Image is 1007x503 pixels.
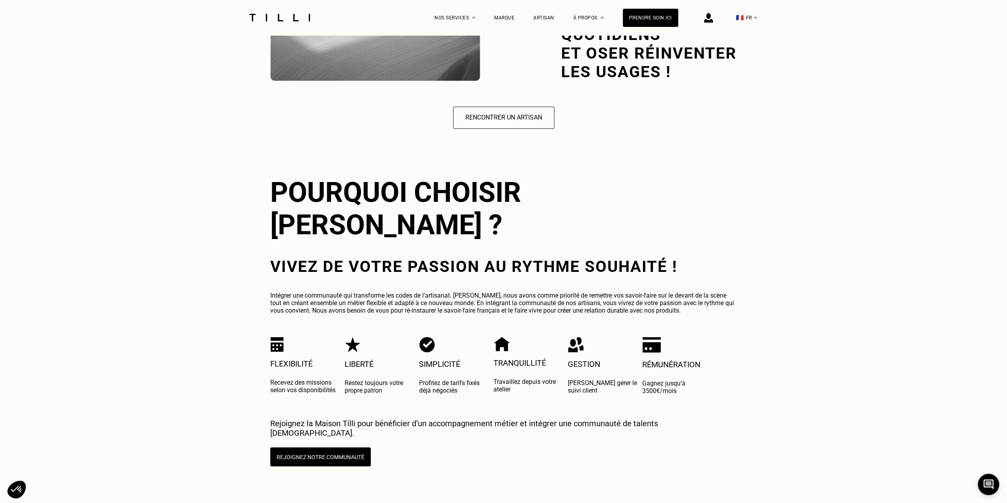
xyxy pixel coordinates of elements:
p: Recevez des missions selon vos disponibilités [270,378,341,393]
h4: Simplicité [419,359,490,368]
img: Tranquillité [493,337,510,351]
h2: Pourquoi choisir [PERSON_NAME] ? [270,176,737,241]
img: icône connexion [704,13,713,23]
p: Travaillez depuis votre atelier [493,378,564,393]
a: Marque [494,15,514,21]
p: Intégrer une communauté qui transforme les codes de l’artisanat. [PERSON_NAME], nous avons comme ... [270,291,737,314]
h4: Gestion [568,359,639,368]
h4: Tranquillité [493,358,564,367]
img: Simplicité [419,337,435,352]
p: [PERSON_NAME] gérer le suivi client [568,379,639,394]
h4: Liberté [345,359,415,368]
a: Artisan [533,15,554,21]
p: Restez toujours votre propre patron [345,379,415,394]
img: Menu déroulant à propos [601,17,604,19]
img: Liberté [345,337,360,352]
img: Menu déroulant [472,17,475,19]
h4: Rémunération [642,359,713,369]
a: Prendre soin ici [623,9,678,27]
img: Logo du service de couturière Tilli [247,14,313,21]
img: Gestion [568,337,584,352]
p: Gagnez jusqu‘à 3500€/mois [642,379,713,394]
p: Profitez de tarifs fixés déjà négociés [419,379,490,394]
h4: Flexibilité [270,359,341,368]
button: Rejoignez notre communauté [270,447,371,466]
img: menu déroulant [754,17,757,19]
button: Rencontrer un artisan [453,106,554,129]
span: 🇫🇷 [736,14,744,21]
img: Rémunération [642,337,661,353]
img: Flexibilité [270,337,284,352]
a: Rencontrer un artisan [270,106,737,129]
p: Rejoignez la Maison Tilli pour bénéficier d’un accompagnement métier et intégrer une communauté d... [270,418,737,437]
h3: Vivez de votre passion au rythme souhaité ! [270,257,737,275]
